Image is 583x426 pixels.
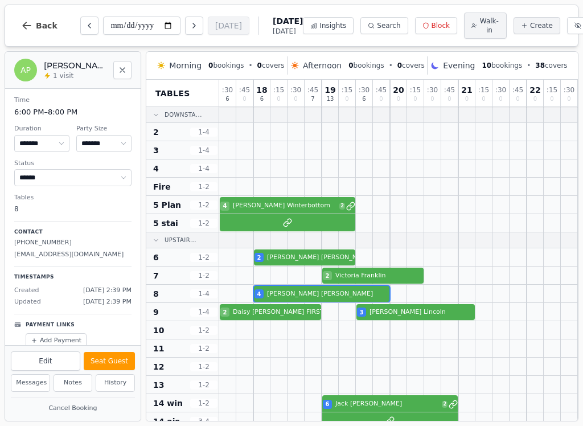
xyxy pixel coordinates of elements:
span: 12 [153,361,164,372]
span: • [389,61,393,70]
span: 0 [465,96,469,102]
span: : 15 [547,87,557,93]
button: Insights [303,17,354,34]
span: [PERSON_NAME] Winterbottom [233,201,337,211]
p: Contact [14,228,132,236]
span: covers [535,61,567,70]
span: 1 - 4 [190,308,217,317]
span: 10 [153,325,164,336]
span: 1 - 2 [190,326,217,335]
span: 1 - 4 [190,164,217,173]
span: 9 [153,306,159,318]
span: 1 visit [53,71,73,80]
span: Jack [PERSON_NAME] [335,399,440,409]
span: [DATE] [273,27,303,36]
span: Tables [155,88,190,99]
span: 0 [413,96,417,102]
span: 20 [393,86,404,94]
button: Cancel Booking [11,402,135,416]
span: Fire [153,181,171,192]
span: : 30 [495,87,506,93]
span: : 30 [290,87,301,93]
span: 0 [516,96,519,102]
span: 0 [567,96,570,102]
span: Block [432,21,450,30]
span: : 45 [376,87,387,93]
span: 6 [326,400,330,408]
span: 18 [256,86,267,94]
span: 6 [362,96,366,102]
h2: [PERSON_NAME] [PERSON_NAME] [44,60,106,71]
button: [DATE] [208,17,249,35]
span: Evening [443,60,475,71]
span: 21 [461,86,472,94]
span: : 15 [342,87,352,93]
span: 1 - 4 [190,146,217,155]
p: Payment Links [26,321,75,329]
span: : 30 [427,87,438,93]
span: covers [397,61,425,70]
span: 0 [379,96,383,102]
span: 6 [260,96,264,102]
span: 0 [397,96,400,102]
span: 13 [153,379,164,391]
span: bookings [348,61,384,70]
span: 14 win [153,398,183,409]
span: 3 - 4 [190,417,217,426]
button: Create [514,17,560,34]
span: 0 [482,96,485,102]
p: [EMAIL_ADDRESS][DOMAIN_NAME] [14,250,132,260]
span: 10 [482,62,491,69]
span: Downsta... [165,110,202,119]
dt: Tables [14,193,132,203]
span: 1 - 2 [190,399,217,408]
span: Morning [169,60,202,71]
span: Created [14,286,39,296]
p: [PHONE_NUMBER] [14,238,132,248]
span: 0 [499,96,502,102]
span: 0 [277,96,280,102]
span: 1 - 2 [190,380,217,390]
span: 1 - 2 [190,271,217,280]
dd: 6:00 PM – 8:00 PM [14,106,132,118]
span: [PERSON_NAME] [PERSON_NAME] [267,253,373,263]
span: 2 [223,308,227,317]
button: Messages [11,374,50,392]
span: 4 [153,163,159,174]
span: 2 [339,203,345,210]
span: 0 [397,62,402,69]
p: Timestamps [14,273,132,281]
span: 1 - 4 [190,289,217,298]
span: : 30 [222,87,233,93]
span: 0 [550,96,553,102]
span: 0 [243,96,246,102]
span: 1 - 2 [190,200,217,210]
span: 3 [153,145,159,156]
span: Search [377,21,400,30]
span: • [248,61,252,70]
span: 1 - 2 [190,344,217,353]
span: : 45 [444,87,455,93]
span: [DATE] 2:39 PM [83,297,132,307]
button: Walk-in [464,13,507,39]
button: Search [360,17,408,34]
span: Insights [319,21,346,30]
span: Create [530,21,553,30]
button: Seat Guest [84,352,135,370]
span: 19 [325,86,335,94]
span: Back [36,22,58,30]
button: Add Payment [26,333,87,349]
button: Close [113,61,132,79]
span: 2 [326,272,330,280]
button: Edit [11,351,80,371]
span: 5 Plan [153,199,181,211]
span: 6 [225,96,229,102]
button: Previous day [80,17,98,35]
span: 38 [535,62,545,69]
span: 2 [257,253,261,262]
span: 5 stai [153,218,178,229]
span: : 45 [307,87,318,93]
span: : 30 [359,87,369,93]
span: : 15 [478,87,489,93]
dt: Time [14,96,132,105]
